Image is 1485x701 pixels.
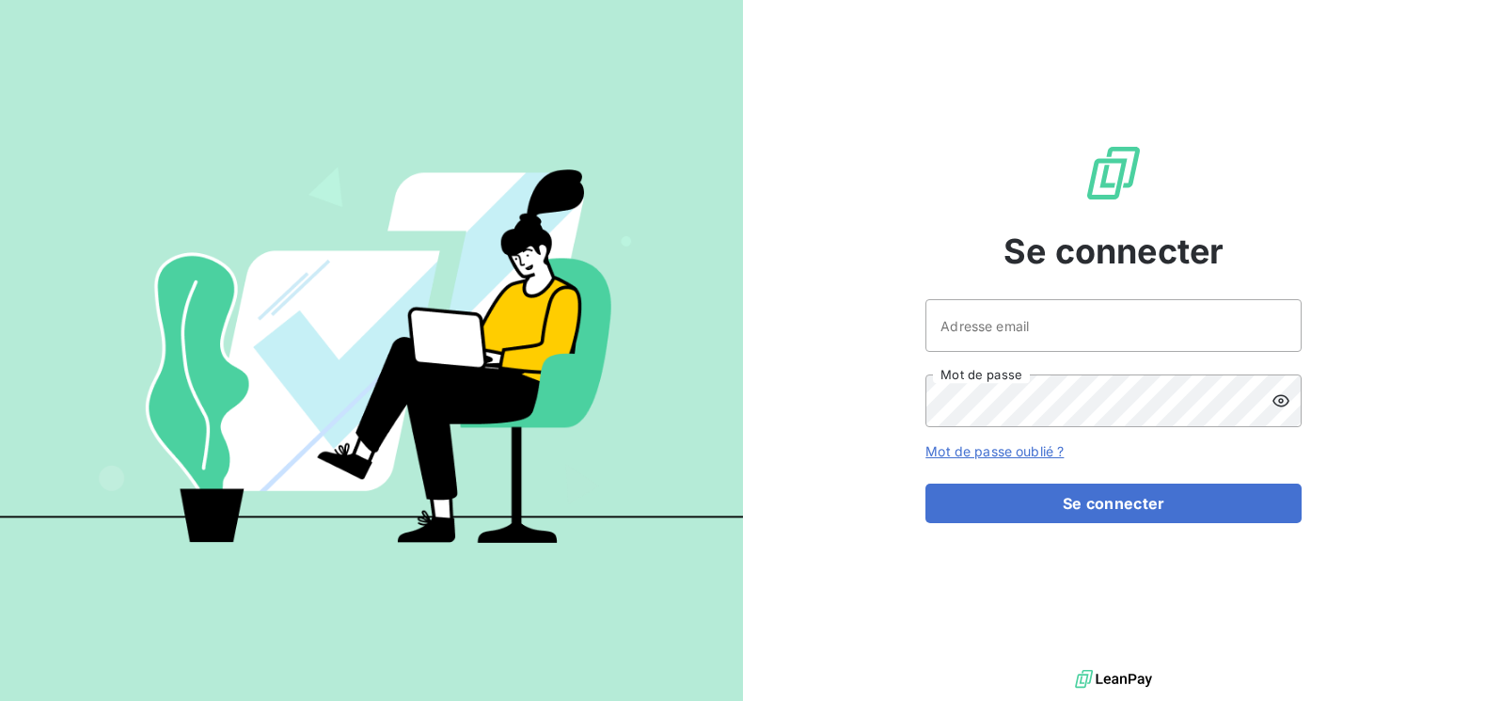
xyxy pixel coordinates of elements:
[1003,226,1224,277] span: Se connecter
[1083,143,1144,203] img: Logo LeanPay
[1075,665,1152,693] img: logo
[925,443,1064,459] a: Mot de passe oublié ?
[925,299,1302,352] input: placeholder
[925,484,1302,523] button: Se connecter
